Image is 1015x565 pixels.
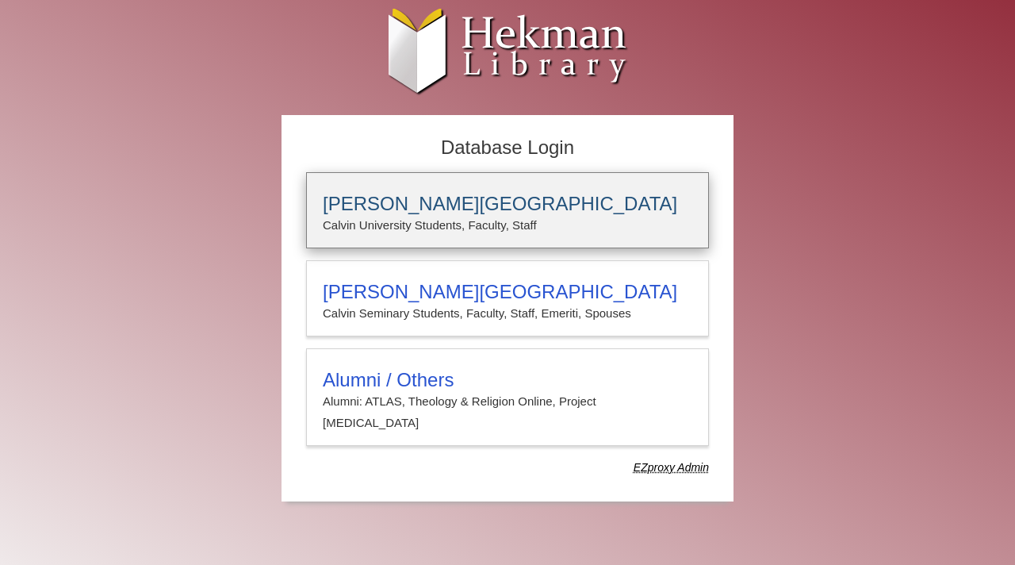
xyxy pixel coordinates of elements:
[323,369,692,433] summary: Alumni / OthersAlumni: ATLAS, Theology & Religion Online, Project [MEDICAL_DATA]
[323,193,692,215] h3: [PERSON_NAME][GEOGRAPHIC_DATA]
[306,260,709,336] a: [PERSON_NAME][GEOGRAPHIC_DATA]Calvin Seminary Students, Faculty, Staff, Emeriti, Spouses
[323,215,692,236] p: Calvin University Students, Faculty, Staff
[306,172,709,248] a: [PERSON_NAME][GEOGRAPHIC_DATA]Calvin University Students, Faculty, Staff
[323,369,692,391] h3: Alumni / Others
[323,281,692,303] h3: [PERSON_NAME][GEOGRAPHIC_DATA]
[323,303,692,324] p: Calvin Seminary Students, Faculty, Staff, Emeriti, Spouses
[298,132,717,164] h2: Database Login
[323,391,692,433] p: Alumni: ATLAS, Theology & Religion Online, Project [MEDICAL_DATA]
[634,461,709,474] dfn: Use Alumni login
